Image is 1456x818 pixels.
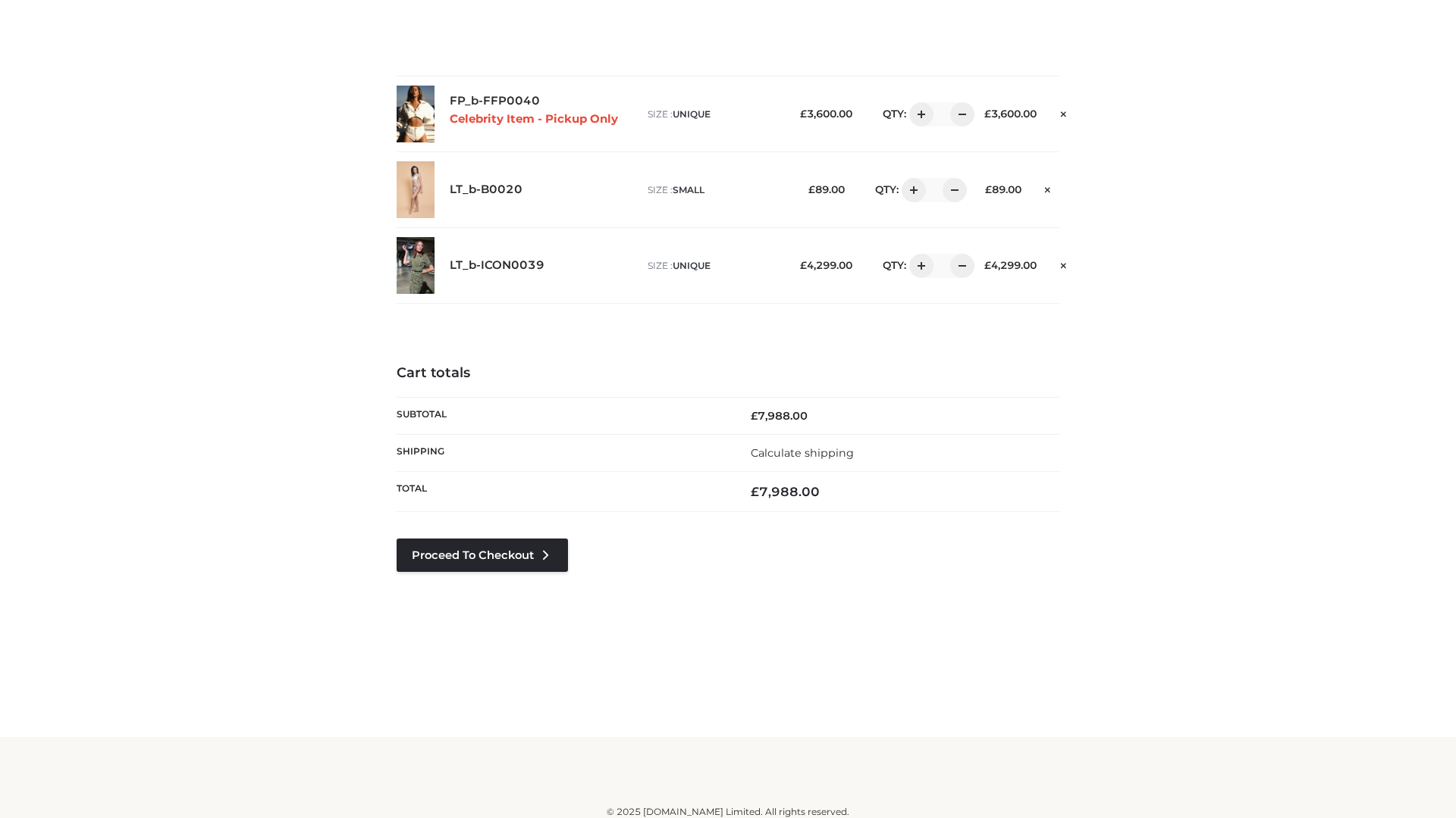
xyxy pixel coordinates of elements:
span: UNIQUE [673,260,711,271]
a: LT_b-ICON0039 [450,258,544,273]
div: QTY: [860,178,962,202]
span: £ [751,484,759,499]
th: Subtotal [397,397,728,434]
a: Remove this item [1052,102,1075,122]
bdi: 4,299.00 [984,259,1037,271]
span: £ [800,108,807,120]
a: Proceed to Checkout [397,539,568,572]
span: £ [985,183,992,195]
span: £ [800,259,807,271]
bdi: 3,600.00 [800,108,852,120]
a: Remove this item [1037,178,1059,198]
th: Total [397,472,728,512]
a: FP_b-FFP0040 [450,94,540,108]
a: LT_b-B0020 [450,183,522,197]
h4: Cart totals [397,365,1059,382]
bdi: 3,600.00 [984,108,1037,120]
bdi: 4,299.00 [800,259,852,271]
p: size : [648,108,785,121]
bdi: 7,988.00 [751,484,820,499]
p: size : [648,183,785,197]
a: Remove this item [1052,254,1075,273]
span: £ [984,259,991,271]
div: QTY: [868,254,969,278]
th: Shipping [397,434,728,471]
span: £ [984,108,991,120]
span: £ [751,409,758,423]
span: SMALL [673,184,704,195]
bdi: 7,988.00 [751,409,808,423]
bdi: 89.00 [808,183,845,195]
p: size : [648,259,785,273]
p: Celebrity Item - Pickup Only [450,112,632,126]
bdi: 89.00 [985,183,1021,195]
div: QTY: [868,102,969,126]
span: UNIQUE [673,108,711,120]
a: Calculate shipping [751,446,854,460]
span: £ [808,183,815,195]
